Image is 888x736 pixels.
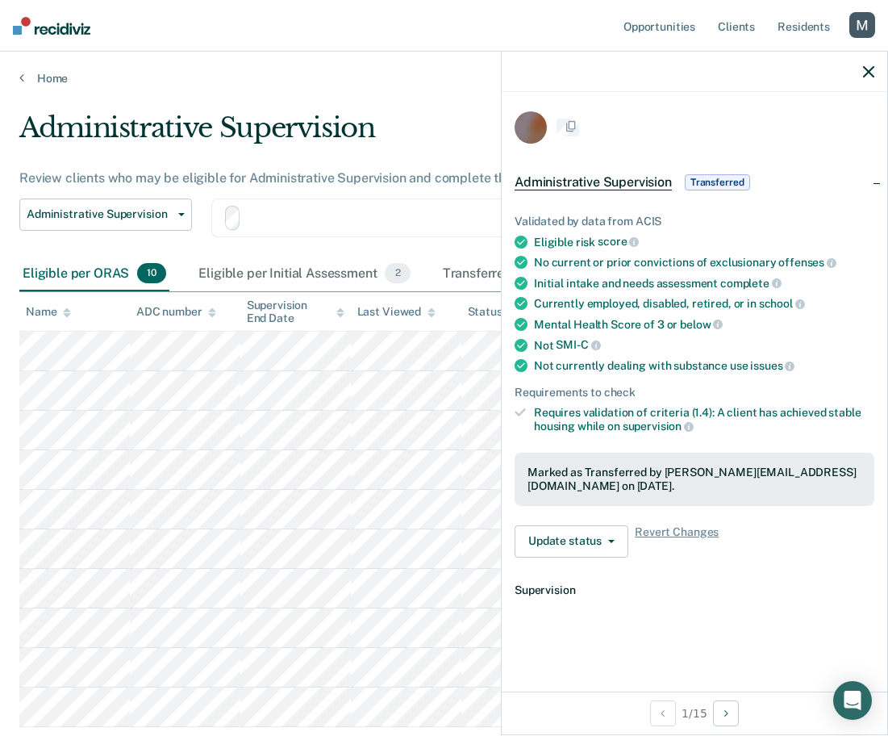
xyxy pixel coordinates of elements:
[534,255,874,270] div: No current or prior convictions of exclusionary
[534,276,874,291] div: Initial intake and needs assessment
[195,257,413,292] div: Eligible per Initial Assessment
[13,17,90,35] img: Recidiviz
[19,170,819,186] div: Review clients who may be eligible for Administrative Supervision and complete the checklist for ...
[598,235,639,248] span: score
[534,317,874,332] div: Mental Health Score of 3 or
[136,305,217,319] div: ADC number
[759,297,805,310] span: school
[19,71,869,86] a: Home
[515,174,672,190] span: Administrative Supervision
[468,305,502,319] div: Status
[19,257,169,292] div: Eligible per ORAS
[713,700,739,726] button: Next Opportunity
[357,305,436,319] div: Last Viewed
[635,525,719,558] span: Revert Changes
[778,256,836,269] span: offenses
[685,174,750,190] span: Transferred
[502,157,887,208] div: Administrative SupervisionTransferred
[534,235,874,249] div: Eligible risk
[502,692,887,734] div: 1 / 15
[19,111,819,157] div: Administrative Supervision
[27,207,172,221] span: Administrative Supervision
[515,583,874,597] dt: Supervision
[527,466,861,493] div: Marked as Transferred by [PERSON_NAME][EMAIL_ADDRESS][DOMAIN_NAME] on [DATE].
[440,257,551,292] div: Transferred
[26,305,71,319] div: Name
[534,358,874,373] div: Not currently dealing with substance use
[750,359,794,372] span: issues
[385,263,410,284] span: 2
[623,420,694,433] span: supervision
[515,386,874,399] div: Requirements to check
[534,406,874,433] div: Requires validation of criteria (1.4): A client has achieved stable housing while on
[534,296,874,311] div: Currently employed, disabled, retired, or in
[534,338,874,353] div: Not
[515,525,628,558] button: Update status
[247,299,344,326] div: Supervision End Date
[720,277,782,290] span: complete
[650,700,676,726] button: Previous Opportunity
[680,318,723,331] span: below
[833,681,872,720] div: Open Intercom Messenger
[137,263,166,284] span: 10
[556,338,600,351] span: SMI-C
[515,215,874,228] div: Validated by data from ACIS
